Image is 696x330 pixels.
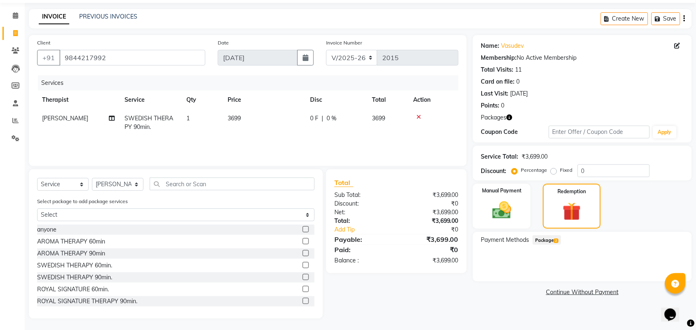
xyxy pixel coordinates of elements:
div: 0 [501,101,505,110]
th: Total [367,91,408,109]
span: 2 [554,239,558,243]
div: Name: [481,42,500,50]
div: Discount: [481,167,507,176]
button: Create New [601,12,648,25]
a: INVOICE [39,9,69,24]
th: Price [223,91,305,109]
span: [PERSON_NAME] [42,115,88,122]
div: Paid: [328,245,397,255]
label: Redemption [558,188,586,195]
input: Search by Name/Mobile/Email/Code [59,50,205,66]
span: 0 F [310,114,318,123]
img: _cash.svg [487,199,517,221]
div: Sub Total: [328,191,397,199]
span: Package [533,235,561,245]
div: ₹3,699.00 [396,256,465,265]
div: Total: [328,217,397,225]
div: Net: [328,208,397,217]
th: Qty [181,91,223,109]
label: Client [37,39,50,47]
div: Last Visit: [481,89,509,98]
div: ₹3,699.00 [396,217,465,225]
div: ROYAL SIGNATURE 60min. [37,285,109,294]
div: ₹0 [408,225,465,234]
button: +91 [37,50,60,66]
span: 3699 [372,115,385,122]
img: _gift.svg [557,200,587,223]
div: Membership: [481,54,517,62]
div: Coupon Code [481,128,549,136]
div: [DATE] [510,89,528,98]
label: Manual Payment [482,187,522,194]
div: AROMA THERAPY 90min [37,249,105,258]
div: Card on file: [481,77,515,86]
div: ROYAL SIGNATURE THERAPY 90min. [37,297,137,306]
div: Balance : [328,256,397,265]
input: Search or Scan [150,178,315,190]
th: Service [120,91,181,109]
label: Percentage [521,166,548,174]
div: ₹0 [396,199,465,208]
div: ₹3,699.00 [396,234,465,244]
div: 11 [515,66,522,74]
a: Add Tip [328,225,408,234]
div: ₹3,699.00 [522,152,548,161]
button: Apply [653,126,677,138]
button: Save [651,12,680,25]
div: ₹0 [396,245,465,255]
th: Action [408,91,459,109]
div: anyone [37,225,56,234]
span: SWEDISH THERAPY 90min. [125,115,173,131]
span: Packages [481,113,507,122]
a: PREVIOUS INVOICES [79,13,137,20]
label: Date [218,39,229,47]
span: | [322,114,323,123]
label: Select package to add package services [37,198,128,205]
label: Invoice Number [326,39,362,47]
div: Payable: [328,234,397,244]
div: SWEDISH THERAPY 60min. [37,261,112,270]
div: Service Total: [481,152,519,161]
span: 1 [186,115,190,122]
th: Therapist [37,91,120,109]
label: Fixed [560,166,573,174]
div: Discount: [328,199,397,208]
div: 0 [517,77,520,86]
a: Vasudev [501,42,524,50]
a: Continue Without Payment [475,288,690,297]
div: Services [38,75,465,91]
div: Points: [481,101,500,110]
span: 0 % [327,114,336,123]
input: Enter Offer / Coupon Code [549,126,650,138]
div: Total Visits: [481,66,514,74]
iframe: chat widget [661,297,688,322]
div: ₹3,699.00 [396,191,465,199]
span: Payment Methods [481,236,529,244]
span: 3699 [228,115,241,122]
div: SWEDISH THERAPY 90min. [37,273,112,282]
th: Disc [305,91,367,109]
div: ₹3,699.00 [396,208,465,217]
span: Total [334,178,353,187]
div: No Active Membership [481,54,684,62]
div: AROMA THERAPY 60min [37,237,105,246]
